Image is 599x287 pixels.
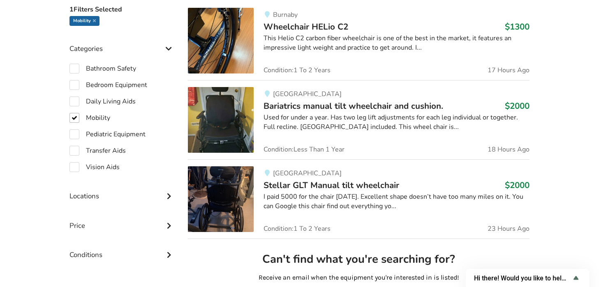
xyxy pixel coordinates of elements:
[505,101,530,111] h3: $2000
[194,252,523,266] h2: Can't find what you're searching for?
[69,16,99,26] div: Mobility
[69,28,175,57] div: Categories
[69,1,175,16] h5: 1 Filters Selected
[69,234,175,263] div: Conditions
[505,21,530,32] h3: $1300
[264,113,530,132] div: Used for under a year. Has two leg lift adjustments for each leg individual or together. Full rec...
[273,90,342,99] span: [GEOGRAPHIC_DATA]
[69,113,110,123] label: Mobility
[488,225,530,232] span: 23 Hours Ago
[488,146,530,153] span: 18 Hours Ago
[264,21,348,32] span: Wheelchair HELio C2
[188,80,530,159] a: mobility-bariatrics manual tilt wheelchair and cushion.[GEOGRAPHIC_DATA]Bariatrics manual tilt wh...
[474,273,581,283] button: Show survey - Hi there! Would you like to help us improve AssistList?
[188,87,254,153] img: mobility-bariatrics manual tilt wheelchair and cushion.
[69,146,126,156] label: Transfer Aids
[474,274,571,282] span: Hi there! Would you like to help us improve AssistList?
[264,100,443,112] span: Bariatrics manual tilt wheelchair and cushion.
[264,146,345,153] span: Condition: Less Than 1 Year
[188,8,254,73] img: mobility-wheelchair helio c2
[273,10,298,19] span: Burnaby
[264,192,530,211] div: I paid 5000 for the chair [DATE]. Excellent shape doesn’t have too many miles on it. You can Goog...
[69,129,146,139] label: Pediatric Equipment
[69,64,136,73] label: Bathroom Safety
[188,159,530,239] a: mobility-stellar glt manual tilt wheelchair [GEOGRAPHIC_DATA]Stellar GLT Manual tilt wheelchair$2...
[69,162,120,172] label: Vision Aids
[273,169,342,178] span: [GEOGRAPHIC_DATA]
[264,225,331,232] span: Condition: 1 To 2 Years
[264,67,331,73] span: Condition: 1 To 2 Years
[188,8,530,80] a: mobility-wheelchair helio c2BurnabyWheelchair HELio C2$1300This Helio C2 carbon fiber wheelchair ...
[505,180,530,191] h3: $2000
[69,96,136,106] label: Daily Living Aids
[264,179,399,191] span: Stellar GLT Manual tilt wheelchair
[188,166,254,232] img: mobility-stellar glt manual tilt wheelchair
[69,175,175,204] div: Locations
[264,34,530,53] div: This Helio C2 carbon fiber wheelchair is one of the best in the market, it features an impressive...
[69,80,147,90] label: Bedroom Equipment
[194,273,523,282] p: Receive an email when the equipment you're interested in is listed!
[69,205,175,234] div: Price
[488,67,530,73] span: 17 Hours Ago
